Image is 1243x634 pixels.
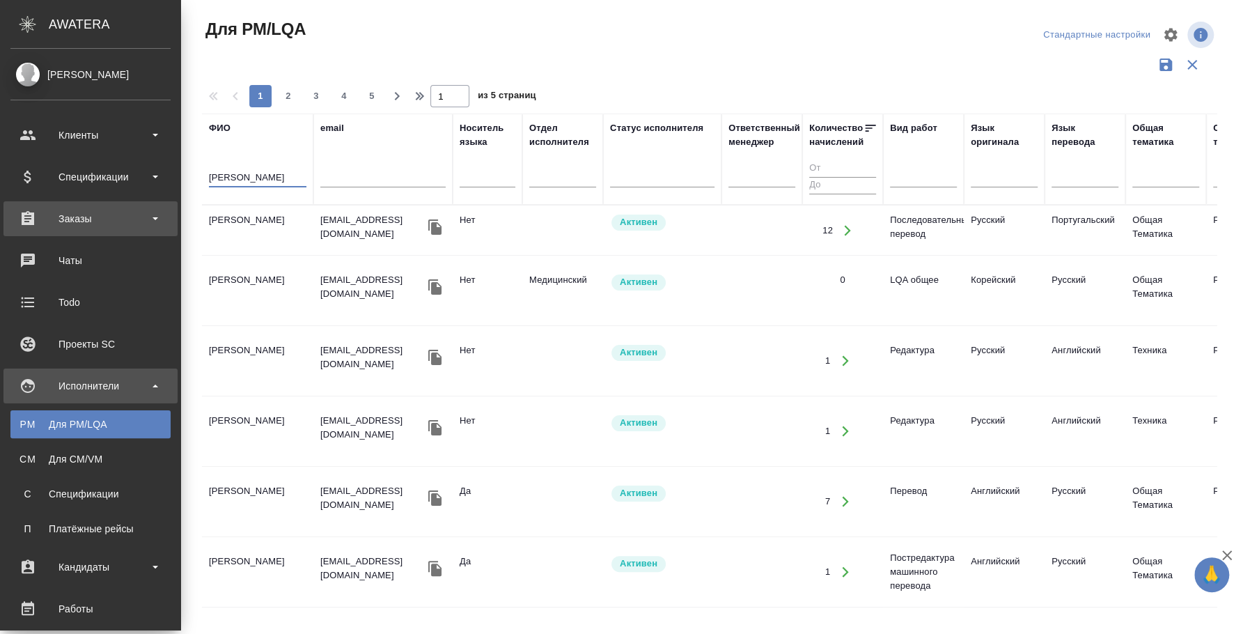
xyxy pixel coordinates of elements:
div: Работы [10,598,171,619]
td: [PERSON_NAME] [202,266,313,315]
div: Кандидаты [10,557,171,578]
div: Количество начислений [809,121,863,149]
button: Скопировать [425,558,446,579]
button: Открыть работы [831,347,859,376]
div: Спецификации [17,487,164,501]
td: [PERSON_NAME] [202,548,313,596]
p: [EMAIL_ADDRESS][DOMAIN_NAME] [320,484,425,512]
div: Ответственный менеджер [728,121,800,149]
div: email [320,121,344,135]
td: Русский [1045,477,1125,526]
div: Исполнители [10,376,171,396]
td: Корейский [964,266,1045,315]
td: [PERSON_NAME] [202,407,313,456]
td: Перевод [883,477,964,526]
span: 🙏 [1200,560,1224,589]
button: Открыть работы [834,216,862,245]
div: AWATERA [49,10,181,38]
div: 0 [840,273,845,287]
button: 4 [333,85,355,107]
div: 1 [825,565,830,579]
p: Активен [620,416,657,430]
div: Проекты SC [10,334,171,355]
td: Нет [453,337,522,385]
td: Английский [964,548,1045,596]
div: Общая тематика [1132,121,1199,149]
button: Сохранить фильтры [1152,52,1179,78]
td: Нет [453,266,522,315]
button: Скопировать [425,347,446,368]
p: [EMAIL_ADDRESS][DOMAIN_NAME] [320,213,425,241]
div: Рядовой исполнитель: назначай с учетом рейтинга [610,484,714,503]
td: Медицинский [522,266,603,315]
input: От [809,160,876,178]
div: Язык перевода [1052,121,1118,149]
span: 5 [361,89,383,103]
p: [EMAIL_ADDRESS][DOMAIN_NAME] [320,273,425,301]
td: Английский [1045,337,1125,385]
div: Для PM/LQA [17,417,164,431]
div: Отдел исполнителя [529,121,596,149]
td: Общая Тематика [1125,266,1206,315]
p: Активен [620,557,657,571]
p: [EMAIL_ADDRESS][DOMAIN_NAME] [320,555,425,582]
button: Открыть работы [831,488,859,516]
button: 5 [361,85,383,107]
a: PMДля PM/LQA [10,410,171,438]
td: Последовательный перевод [883,206,964,255]
div: ФИО [209,121,230,135]
td: Да [453,477,522,526]
div: Todo [10,292,171,313]
td: Да [453,548,522,596]
div: split button [1040,24,1154,46]
p: [EMAIL_ADDRESS][DOMAIN_NAME] [320,343,425,371]
td: Русский [1045,266,1125,315]
div: Носитель языка [460,121,515,149]
td: Английский [964,477,1045,526]
td: Португальский [1045,206,1125,255]
button: 2 [277,85,299,107]
td: Русский [1045,548,1125,596]
p: Активен [620,275,657,289]
button: Скопировать [425,277,446,297]
div: Рядовой исполнитель: назначай с учетом рейтинга [610,213,714,232]
td: Общая Тематика [1125,206,1206,255]
td: [PERSON_NAME] [202,477,313,526]
a: Чаты [3,243,178,278]
span: Настроить таблицу [1154,18,1187,52]
div: Рядовой исполнитель: назначай с учетом рейтинга [610,414,714,433]
div: 1 [825,424,830,438]
p: Активен [620,486,657,500]
a: ППлатёжные рейсы [10,515,171,543]
td: Техника [1125,337,1206,385]
button: Скопировать [425,488,446,509]
button: Сбросить фильтры [1179,52,1205,78]
a: CMДля CM/VM [10,445,171,473]
span: 2 [277,89,299,103]
td: Русский [964,206,1045,255]
span: Для PM/LQA [202,18,306,40]
div: Для CM/VM [17,452,164,466]
span: 4 [333,89,355,103]
p: Активен [620,215,657,229]
button: 🙏 [1194,557,1229,592]
td: Английский [1045,407,1125,456]
td: Нет [453,206,522,255]
div: Клиенты [10,125,171,146]
button: Скопировать [425,217,446,238]
span: 3 [305,89,327,103]
td: Редактура [883,337,964,385]
div: Рядовой исполнитель: назначай с учетом рейтинга [610,343,714,362]
div: 1 [825,354,830,368]
a: ССпецификации [10,480,171,508]
div: [PERSON_NAME] [10,67,171,82]
td: Русский [964,407,1045,456]
span: Посмотреть информацию [1187,22,1217,48]
a: Проекты SC [3,327,178,362]
p: Активен [620,346,657,359]
span: из 5 страниц [478,87,536,107]
div: Чаты [10,250,171,271]
td: [PERSON_NAME] [202,206,313,255]
button: Скопировать [425,417,446,438]
td: Общая Тематика [1125,548,1206,596]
